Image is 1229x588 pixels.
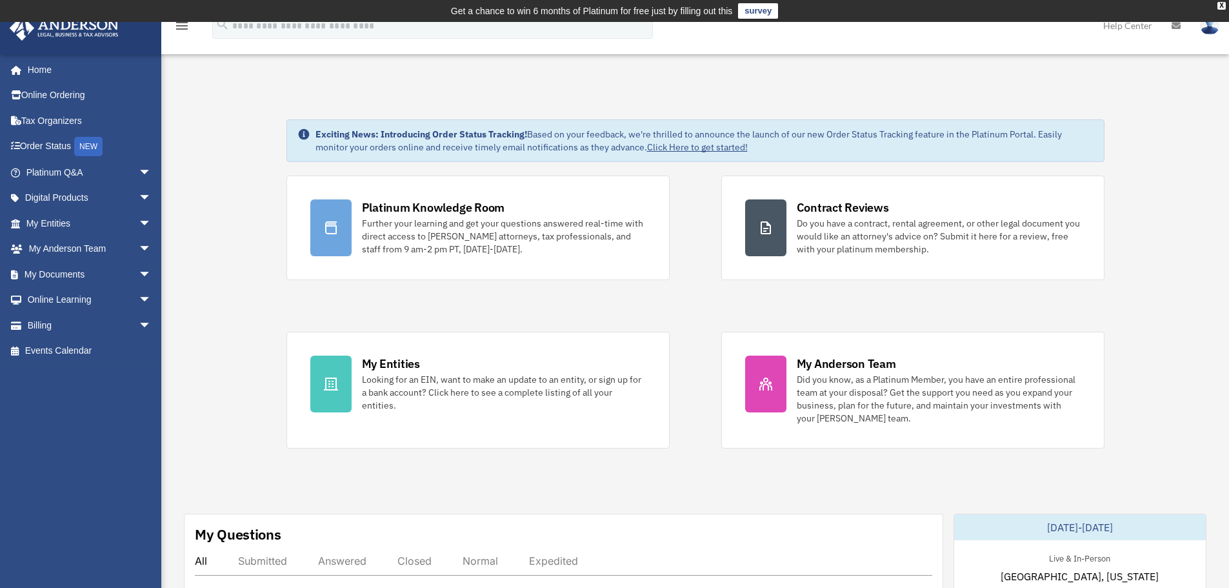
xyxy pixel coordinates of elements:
[451,3,733,19] div: Get a chance to win 6 months of Platinum for free just by filling out this
[1217,2,1226,10] div: close
[721,176,1104,280] a: Contract Reviews Do you have a contract, rental agreement, or other legal document you would like...
[139,287,165,314] span: arrow_drop_down
[318,554,366,567] div: Answered
[9,338,171,364] a: Events Calendar
[315,128,1094,154] div: Based on your feedback, we're thrilled to announce the launch of our new Order Status Tracking fe...
[797,373,1081,425] div: Did you know, as a Platinum Member, you have an entire professional team at your disposal? Get th...
[9,261,171,287] a: My Documentsarrow_drop_down
[238,554,287,567] div: Submitted
[215,17,230,32] i: search
[286,176,670,280] a: Platinum Knowledge Room Further your learning and get your questions answered real-time with dire...
[286,332,670,449] a: My Entities Looking for an EIN, want to make an update to an entity, or sign up for a bank accoun...
[139,185,165,212] span: arrow_drop_down
[797,217,1081,256] div: Do you have a contract, rental agreement, or other legal document you would like an attorney's ad...
[362,217,646,256] div: Further your learning and get your questions answered real-time with direct access to [PERSON_NAM...
[9,185,171,211] a: Digital Productsarrow_drop_down
[529,554,578,567] div: Expedited
[362,373,646,412] div: Looking for an EIN, want to make an update to an entity, or sign up for a bank account? Click her...
[1001,569,1159,584] span: [GEOGRAPHIC_DATA], [US_STATE]
[9,287,171,313] a: Online Learningarrow_drop_down
[9,210,171,236] a: My Entitiesarrow_drop_down
[9,108,171,134] a: Tax Organizers
[647,141,748,153] a: Click Here to get started!
[362,356,420,372] div: My Entities
[797,199,889,216] div: Contract Reviews
[74,137,103,156] div: NEW
[195,554,207,567] div: All
[1200,16,1219,35] img: User Pic
[9,57,165,83] a: Home
[139,210,165,237] span: arrow_drop_down
[738,3,778,19] a: survey
[139,261,165,288] span: arrow_drop_down
[797,356,896,372] div: My Anderson Team
[397,554,432,567] div: Closed
[139,236,165,263] span: arrow_drop_down
[174,23,190,34] a: menu
[9,83,171,108] a: Online Ordering
[463,554,498,567] div: Normal
[1039,551,1121,564] div: Live & In-Person
[174,18,190,34] i: menu
[9,159,171,185] a: Platinum Q&Aarrow_drop_down
[954,514,1206,540] div: [DATE]-[DATE]
[362,199,505,216] div: Platinum Knowledge Room
[9,236,171,262] a: My Anderson Teamarrow_drop_down
[139,312,165,339] span: arrow_drop_down
[195,525,281,544] div: My Questions
[315,128,527,140] strong: Exciting News: Introducing Order Status Tracking!
[9,134,171,160] a: Order StatusNEW
[9,312,171,338] a: Billingarrow_drop_down
[721,332,1104,449] a: My Anderson Team Did you know, as a Platinum Member, you have an entire professional team at your...
[6,15,123,41] img: Anderson Advisors Platinum Portal
[139,159,165,186] span: arrow_drop_down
